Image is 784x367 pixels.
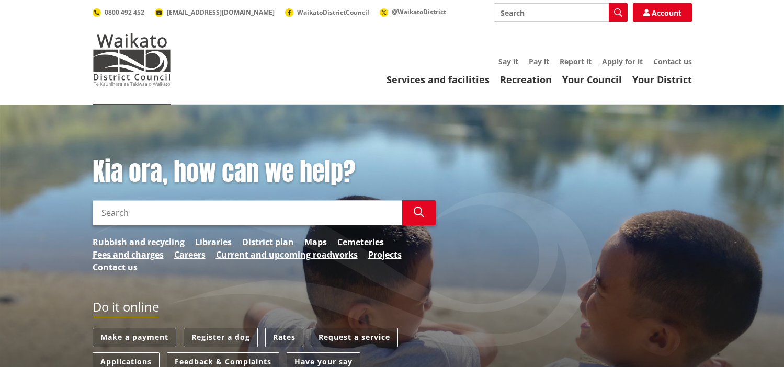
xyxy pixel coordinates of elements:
[633,3,692,22] a: Account
[184,328,258,347] a: Register a dog
[368,248,402,261] a: Projects
[297,8,369,17] span: WaikatoDistrictCouncil
[304,236,327,248] a: Maps
[174,248,206,261] a: Careers
[93,33,171,86] img: Waikato District Council - Te Kaunihera aa Takiwaa o Waikato
[93,248,164,261] a: Fees and charges
[311,328,398,347] a: Request a service
[380,7,446,16] a: @WaikatoDistrict
[494,3,628,22] input: Search input
[105,8,144,17] span: 0800 492 452
[653,56,692,66] a: Contact us
[93,300,159,318] h2: Do it online
[93,157,436,187] h1: Kia ora, how can we help?
[93,328,176,347] a: Make a payment
[500,73,552,86] a: Recreation
[93,8,144,17] a: 0800 492 452
[337,236,384,248] a: Cemeteries
[498,56,518,66] a: Say it
[529,56,549,66] a: Pay it
[392,7,446,16] span: @WaikatoDistrict
[632,73,692,86] a: Your District
[602,56,643,66] a: Apply for it
[155,8,275,17] a: [EMAIL_ADDRESS][DOMAIN_NAME]
[242,236,294,248] a: District plan
[216,248,358,261] a: Current and upcoming roadworks
[560,56,592,66] a: Report it
[93,236,185,248] a: Rubbish and recycling
[167,8,275,17] span: [EMAIL_ADDRESS][DOMAIN_NAME]
[93,200,402,225] input: Search input
[195,236,232,248] a: Libraries
[562,73,622,86] a: Your Council
[93,261,138,273] a: Contact us
[265,328,303,347] a: Rates
[285,8,369,17] a: WaikatoDistrictCouncil
[387,73,490,86] a: Services and facilities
